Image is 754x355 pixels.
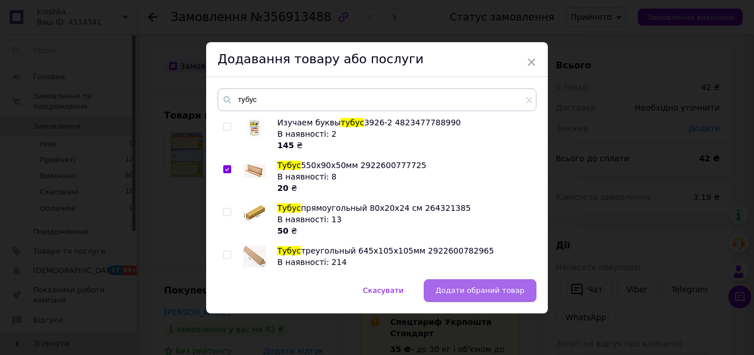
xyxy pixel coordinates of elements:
[243,164,266,178] img: Тубус 550х90х50мм 2922600777725
[277,203,301,213] span: Тубус
[277,161,301,170] span: Тубус
[526,52,536,72] span: ×
[364,118,461,127] span: 3926-2 4823477788990
[436,286,524,295] span: Додати обраний товар
[341,118,364,127] span: тубус
[277,183,288,193] b: 20
[277,140,530,151] div: ₴
[424,279,536,302] button: Додати обраний товар
[301,246,494,255] span: треугольный 645х105х105мм 2922600782965
[351,279,415,302] button: Скасувати
[243,205,266,222] img: Тубус прямоугольный 80х20х24 cм 264321385
[277,246,301,255] span: Тубус
[206,42,548,77] div: Додавання товару або послуги
[277,214,530,225] div: В наявності: 13
[277,171,530,182] div: В наявності: 8
[277,118,341,127] span: Изучаем буквы
[277,128,530,140] div: В наявності: 2
[277,225,530,236] div: ₴
[277,182,530,194] div: ₴
[301,161,426,170] span: 550х90х50мм 2922600777725
[243,246,266,267] img: Тубус треугольный 645х105х105мм 2922600782965
[277,141,294,150] b: 145
[218,88,536,111] input: Пошук за товарами та послугами
[277,226,288,235] b: 50
[277,256,530,268] div: В наявності: 214
[247,117,263,139] img: Изучаем буквы тубус 3926-2 4823477788990
[301,203,470,213] span: прямоугольный 80х20х24 cм 264321385
[363,286,403,295] span: Скасувати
